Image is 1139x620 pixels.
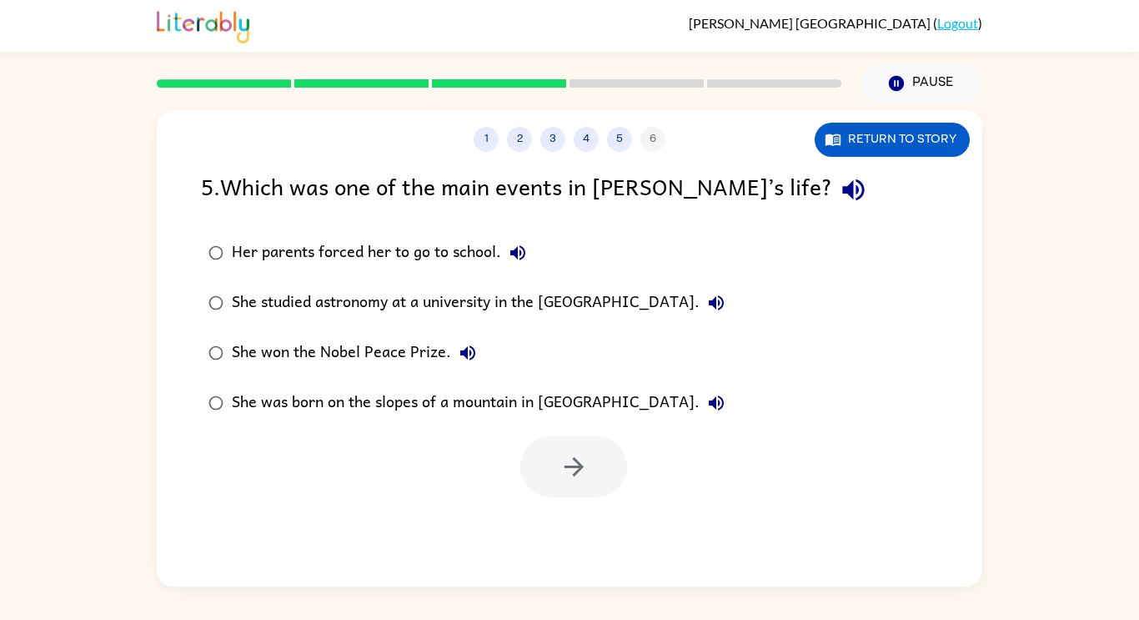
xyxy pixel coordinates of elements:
button: 4 [574,127,599,152]
button: 2 [507,127,532,152]
button: Pause [861,64,982,103]
div: She was born on the slopes of a mountain in [GEOGRAPHIC_DATA]. [232,386,733,420]
button: She won the Nobel Peace Prize. [451,336,484,370]
button: Return to story [815,123,970,157]
span: [PERSON_NAME] [GEOGRAPHIC_DATA] [689,15,933,31]
div: She studied astronomy at a university in the [GEOGRAPHIC_DATA]. [232,286,733,320]
button: She studied astronomy at a university in the [GEOGRAPHIC_DATA]. [700,286,733,320]
div: Her parents forced her to go to school. [232,236,534,270]
button: She was born on the slopes of a mountain in [GEOGRAPHIC_DATA]. [700,386,733,420]
button: 3 [540,127,565,152]
div: She won the Nobel Peace Prize. [232,336,484,370]
div: 5 . Which was one of the main events in [PERSON_NAME]’s life? [201,169,938,211]
img: Literably [157,7,249,43]
div: ( ) [689,15,982,31]
button: 1 [474,127,499,152]
button: Her parents forced her to go to school. [501,236,534,270]
button: 5 [607,127,632,152]
a: Logout [937,15,978,31]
